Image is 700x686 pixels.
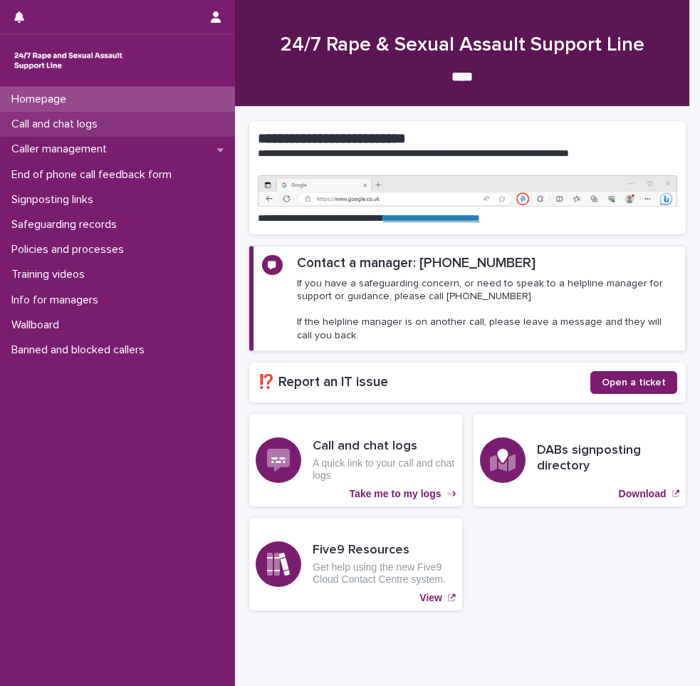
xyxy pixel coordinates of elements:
p: If you have a safeguarding concern, or need to speak to a helpline manager for support or guidanc... [297,277,677,342]
a: Open a ticket [590,371,677,394]
p: Info for managers [6,293,110,307]
p: Safeguarding records [6,218,128,232]
p: Homepage [6,93,78,106]
h3: Call and chat logs [313,439,456,454]
p: Policies and processes [6,243,135,256]
p: View [419,592,442,604]
p: Download [619,488,667,500]
a: Take me to my logs [249,414,462,506]
p: Caller management [6,142,118,156]
span: Open a ticket [602,378,666,388]
p: Get help using the new Five9 Cloud Contact Centre system. [313,561,456,586]
img: https%3A%2F%2Fcdn.document360.io%2F0deca9d6-0dac-4e56-9e8f-8d9979bfce0e%2FImages%2FDocumentation%... [258,175,677,207]
a: Download [474,414,686,506]
h3: Five9 Resources [313,543,456,558]
h2: ⁉️ Report an IT issue [258,374,590,390]
p: Signposting links [6,193,105,207]
p: Take me to my logs [350,488,442,500]
p: Banned and blocked callers [6,343,156,357]
img: rhQMoQhaT3yELyF149Cw [11,46,125,75]
h2: Contact a manager: [PHONE_NUMBER] [297,255,536,271]
h3: DABs signposting directory [537,443,680,474]
p: End of phone call feedback form [6,168,183,182]
p: Wallboard [6,318,70,332]
h1: 24/7 Rape & Sexual Assault Support Line [249,33,675,58]
p: A quick link to your call and chat logs [313,457,456,482]
p: Call and chat logs [6,118,109,131]
p: Training videos [6,268,96,281]
a: View [249,518,462,610]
